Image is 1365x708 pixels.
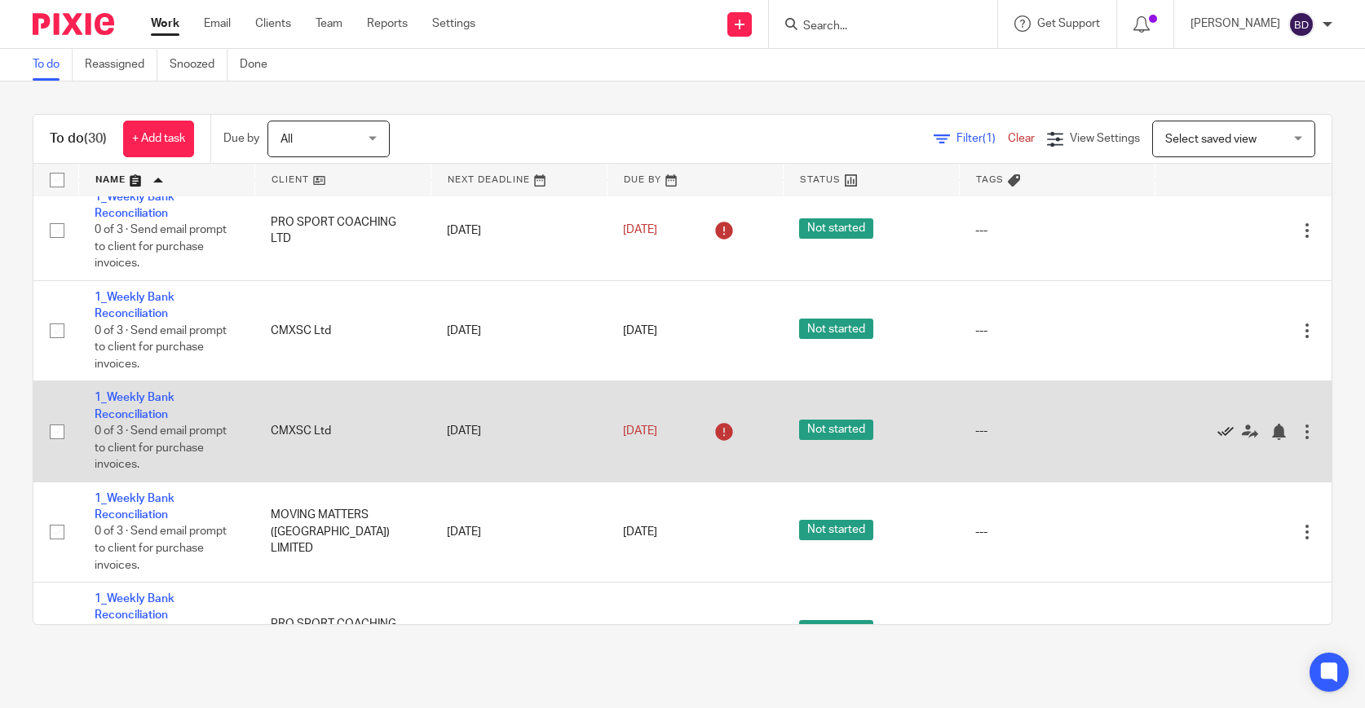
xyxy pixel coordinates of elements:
[95,425,227,470] span: 0 of 3 · Send email prompt to client for purchase invoices.
[151,15,179,32] a: Work
[1191,15,1280,32] p: [PERSON_NAME]
[84,132,107,145] span: (30)
[254,381,431,482] td: CMXSC Ltd
[95,392,174,420] a: 1_Weekly Bank Reconciliation
[799,319,873,339] span: Not started
[95,325,227,370] span: 0 of 3 · Send email prompt to client for purchase invoices.
[431,583,607,683] td: [DATE]
[254,583,431,683] td: PRO SPORT COACHING LTD
[223,130,259,147] p: Due by
[799,420,873,440] span: Not started
[956,133,1008,144] span: Filter
[1070,133,1140,144] span: View Settings
[33,13,114,35] img: Pixie
[254,180,431,280] td: PRO SPORT COACHING LTD
[431,281,607,381] td: [DATE]
[799,620,873,640] span: Not started
[623,425,657,437] span: [DATE]
[95,225,227,270] span: 0 of 3 · Send email prompt to client for purchase invoices.
[432,15,475,32] a: Settings
[281,134,293,145] span: All
[431,381,607,482] td: [DATE]
[623,526,657,538] span: [DATE]
[170,49,227,81] a: Snoozed
[123,121,194,157] a: + Add task
[95,292,174,319] a: 1_Weekly Bank Reconciliation
[976,175,1004,184] span: Tags
[799,520,873,540] span: Not started
[95,593,174,621] a: 1_Weekly Bank Reconciliation
[254,482,431,582] td: MOVING MATTERS ([GEOGRAPHIC_DATA]) LIMITED
[204,15,231,32] a: Email
[623,225,657,236] span: [DATE]
[95,526,227,571] span: 0 of 3 · Send email prompt to client for purchase invoices.
[975,323,1139,339] div: ---
[85,49,157,81] a: Reassigned
[975,524,1139,540] div: ---
[1037,18,1100,29] span: Get Support
[240,49,280,81] a: Done
[95,191,174,219] a: 1_Weekly Bank Reconciliation
[50,130,107,147] h1: To do
[367,15,408,32] a: Reports
[316,15,342,32] a: Team
[95,493,174,521] a: 1_Weekly Bank Reconciliation
[802,20,948,34] input: Search
[254,281,431,381] td: CMXSC Ltd
[1288,11,1314,37] img: svg%3E
[1008,133,1035,144] a: Clear
[33,49,73,81] a: To do
[255,15,291,32] a: Clients
[975,423,1139,439] div: ---
[431,482,607,582] td: [DATE]
[431,180,607,280] td: [DATE]
[975,222,1139,239] div: ---
[983,133,996,144] span: (1)
[799,218,873,239] span: Not started
[623,325,657,336] span: [DATE]
[1165,134,1257,145] span: Select saved view
[1217,423,1242,439] a: Mark as done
